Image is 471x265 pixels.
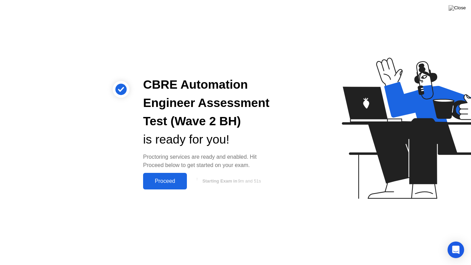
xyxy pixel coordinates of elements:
div: Open Intercom Messenger [448,242,464,258]
img: Close [449,5,466,11]
div: CBRE Automation Engineer Assessment Test (Wave 2 BH) [143,76,271,130]
div: is ready for you! [143,130,271,149]
div: Proctoring services are ready and enabled. Hit Proceed below to get started on your exam. [143,153,271,169]
div: Proceed [145,178,185,184]
button: Proceed [143,173,187,189]
span: 9m and 51s [238,178,261,184]
button: Starting Exam in9m and 51s [190,175,271,188]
